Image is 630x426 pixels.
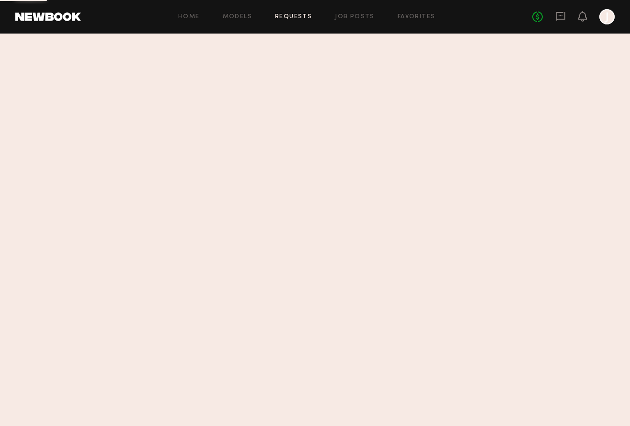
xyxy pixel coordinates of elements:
[275,14,312,20] a: Requests
[178,14,200,20] a: Home
[335,14,375,20] a: Job Posts
[398,14,435,20] a: Favorites
[223,14,252,20] a: Models
[599,9,615,24] a: J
